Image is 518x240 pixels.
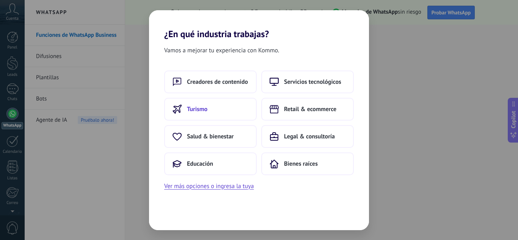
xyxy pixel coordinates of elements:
h2: ¿En qué industria trabajas? [149,10,369,39]
span: Servicios tecnológicos [284,78,341,86]
span: Vamos a mejorar tu experiencia con Kommo. [164,45,279,55]
span: Legal & consultoría [284,133,335,140]
span: Bienes raíces [284,160,318,168]
button: Educación [164,152,257,175]
button: Salud & bienestar [164,125,257,148]
button: Ver más opciones o ingresa la tuya [164,181,254,191]
button: Turismo [164,98,257,121]
button: Bienes raíces [261,152,354,175]
button: Retail & ecommerce [261,98,354,121]
span: Salud & bienestar [187,133,234,140]
span: Turismo [187,105,207,113]
button: Servicios tecnológicos [261,71,354,93]
span: Retail & ecommerce [284,105,336,113]
button: Legal & consultoría [261,125,354,148]
span: Creadores de contenido [187,78,248,86]
span: Educación [187,160,213,168]
button: Creadores de contenido [164,71,257,93]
